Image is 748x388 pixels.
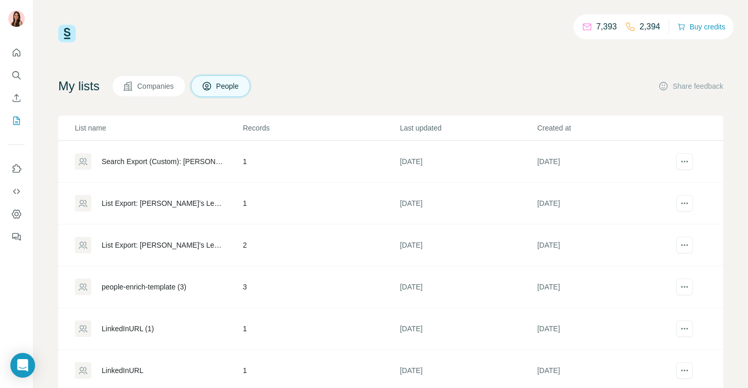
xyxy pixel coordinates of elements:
button: My lists [8,111,25,130]
p: 2,394 [640,21,660,33]
td: [DATE] [399,141,536,183]
button: Buy credits [677,20,725,34]
td: 1 [242,141,399,183]
button: Use Surfe on LinkedIn [8,159,25,178]
p: 7,393 [596,21,617,33]
button: actions [676,320,693,337]
span: People [216,81,240,91]
td: [DATE] [536,266,674,308]
div: List Export: [PERSON_NAME]’s Lead List - [DATE] 12:42 [102,198,225,208]
button: actions [676,279,693,295]
button: Quick start [8,43,25,62]
img: Surfe Logo [58,25,76,42]
td: 1 [242,308,399,350]
button: actions [676,362,693,379]
td: [DATE] [399,266,536,308]
div: LinkedInURL (1) [102,324,154,334]
p: Last updated [400,123,536,133]
button: actions [676,153,693,170]
button: Dashboard [8,205,25,223]
button: actions [676,195,693,212]
td: [DATE] [536,224,674,266]
td: [DATE] [536,183,674,224]
button: Feedback [8,228,25,246]
td: 2 [242,224,399,266]
td: [DATE] [399,183,536,224]
div: List Export: [PERSON_NAME]’s Lead List - [DATE] 12:16 [102,240,225,250]
p: List name [75,123,242,133]
h4: My lists [58,78,100,94]
span: Companies [137,81,175,91]
td: [DATE] [399,224,536,266]
td: [DATE] [536,308,674,350]
button: Search [8,66,25,85]
button: actions [676,237,693,253]
p: Records [243,123,399,133]
p: Created at [537,123,673,133]
div: Search Export (Custom): [PERSON_NAME] - [DATE] 14:07 [102,156,225,167]
td: [DATE] [399,308,536,350]
div: people-enrich-template (3) [102,282,186,292]
td: [DATE] [536,141,674,183]
img: Avatar [8,10,25,27]
div: LinkedInURL [102,365,143,376]
td: 1 [242,183,399,224]
button: Enrich CSV [8,89,25,107]
button: Use Surfe API [8,182,25,201]
div: Open Intercom Messenger [10,353,35,378]
td: 3 [242,266,399,308]
button: Share feedback [658,81,723,91]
